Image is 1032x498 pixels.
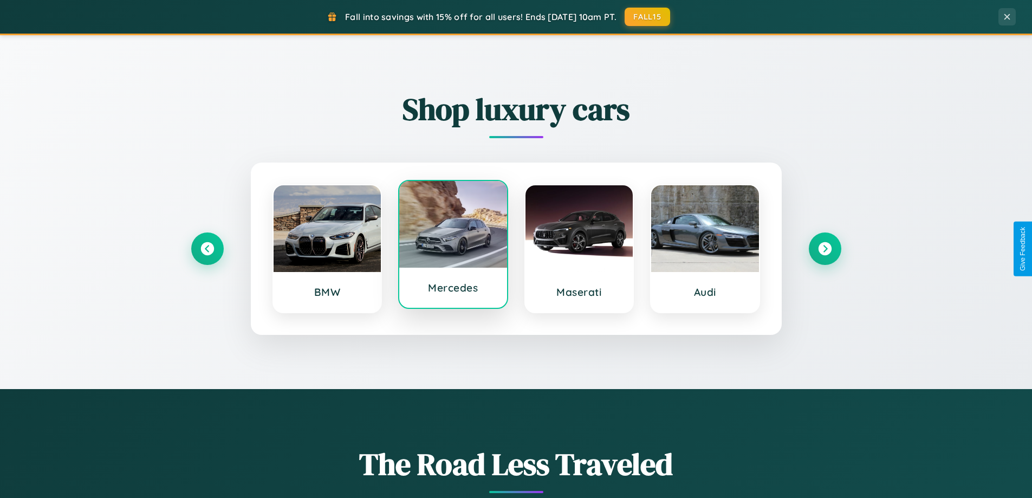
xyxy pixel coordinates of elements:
[345,11,616,22] span: Fall into savings with 15% off for all users! Ends [DATE] 10am PT.
[284,286,371,299] h3: BMW
[662,286,748,299] h3: Audi
[1019,227,1027,271] div: Give Feedback
[536,286,622,299] h3: Maserati
[410,281,496,294] h3: Mercedes
[191,443,841,485] h1: The Road Less Traveled
[625,8,670,26] button: FALL15
[191,88,841,130] h2: Shop luxury cars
